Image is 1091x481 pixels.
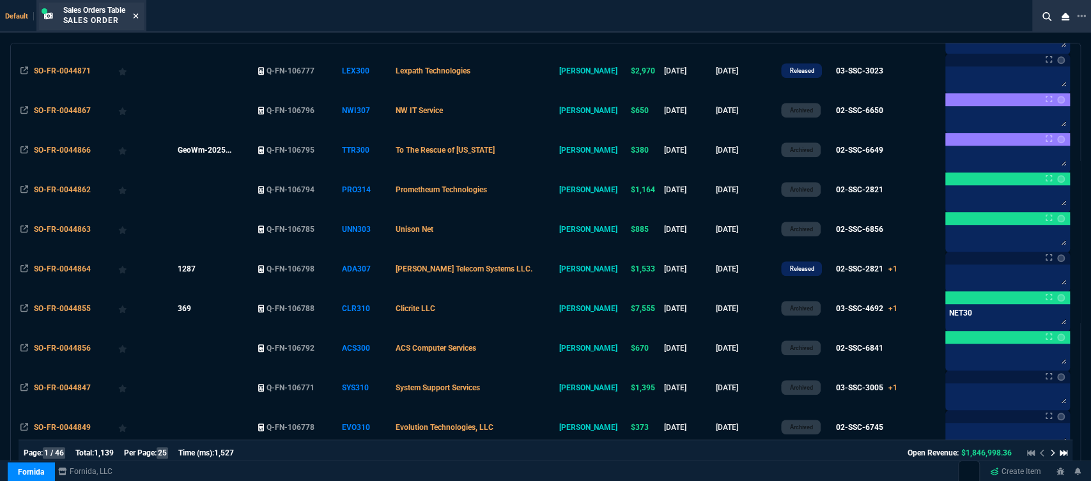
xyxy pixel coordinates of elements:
[340,368,394,408] td: SYS310
[1077,10,1086,22] nx-icon: Open New Tab
[888,383,897,392] span: +1
[714,170,779,210] td: [DATE]
[20,146,28,155] nx-icon: Open In Opposite Panel
[789,145,812,155] p: Archived
[396,304,435,313] span: Clicrite LLC
[118,141,151,159] div: Add to Watchlist
[54,466,116,477] a: msbcCompanyName
[557,130,629,170] td: [PERSON_NAME]
[118,418,151,436] div: Add to Watchlist
[629,130,662,170] td: $380
[396,185,487,194] span: Prometheum Technologies
[396,66,470,75] span: Lexpath Technologies
[836,105,883,116] div: 02-SSC-6650
[629,210,662,249] td: $885
[557,170,629,210] td: [PERSON_NAME]
[34,423,91,432] span: SO-FR-0044849
[662,170,714,210] td: [DATE]
[789,303,812,314] p: Archived
[157,447,168,459] span: 25
[20,106,28,115] nx-icon: Open In Opposite Panel
[908,448,959,457] span: Open Revenue:
[714,289,779,328] td: [DATE]
[34,106,91,115] span: SO-FR-0044867
[63,6,125,15] span: Sales Orders Table
[629,170,662,210] td: $1,164
[20,344,28,353] nx-icon: Open In Opposite Panel
[34,225,91,234] span: SO-FR-0044863
[714,91,779,130] td: [DATE]
[267,383,314,392] span: Q-FN-106771
[662,328,714,368] td: [DATE]
[267,185,314,194] span: Q-FN-106794
[789,343,812,353] p: Archived
[662,249,714,289] td: [DATE]
[118,181,151,199] div: Add to Watchlist
[396,225,433,234] span: Unison Net
[836,144,883,156] div: 02-SSC-6649
[20,383,28,392] nx-icon: Open In Opposite Panel
[133,11,139,22] nx-icon: Close Tab
[836,342,883,354] div: 02-SSC-6841
[396,383,480,392] span: System Support Services
[714,51,779,91] td: [DATE]
[557,368,629,408] td: [PERSON_NAME]
[340,51,394,91] td: LEX300
[267,225,314,234] span: Q-FN-106785
[34,66,91,75] span: SO-FR-0044871
[714,210,779,249] td: [DATE]
[118,300,151,317] div: Add to Watchlist
[396,264,532,273] span: [PERSON_NAME] Telecom Systems LLC.
[662,130,714,170] td: [DATE]
[714,328,779,368] td: [DATE]
[267,66,314,75] span: Q-FN-106777
[396,344,476,353] span: ACS Computer Services
[714,130,779,170] td: [DATE]
[34,344,91,353] span: SO-FR-0044856
[629,289,662,328] td: $7,555
[118,379,151,397] div: Add to Watchlist
[340,408,394,447] td: EVO310
[178,146,231,155] span: GeoWm-2025...
[836,65,883,77] div: 03-SSC-3023
[629,51,662,91] td: $2,970
[20,264,28,273] nx-icon: Open In Opposite Panel
[961,448,1012,457] span: $1,846,998.36
[557,289,629,328] td: [PERSON_NAME]
[985,462,1046,481] a: Create Item
[662,210,714,249] td: [DATE]
[340,328,394,368] td: ACS300
[662,289,714,328] td: [DATE]
[20,185,28,194] nx-icon: Open In Opposite Panel
[24,448,43,457] span: Page:
[557,408,629,447] td: [PERSON_NAME]
[629,368,662,408] td: $1,395
[267,106,314,115] span: Q-FN-106796
[714,249,779,289] td: [DATE]
[118,339,151,357] div: Add to Watchlist
[789,422,812,432] p: Archived
[789,383,812,393] p: Archived
[34,264,91,273] span: SO-FR-0044864
[340,130,394,170] td: TTR300
[662,91,714,130] td: [DATE]
[836,184,883,195] div: 02-SSC-2821
[340,91,394,130] td: NWI307
[836,382,897,393] div: 03-SSC-3005+1
[340,170,394,210] td: PRO314
[662,51,714,91] td: [DATE]
[629,91,662,130] td: $650
[267,344,314,353] span: Q-FN-106792
[789,264,814,274] p: Released
[118,220,151,238] div: Add to Watchlist
[34,383,91,392] span: SO-FR-0044847
[178,448,214,457] span: Time (ms):
[178,263,254,275] nx-fornida-value: 1287
[396,146,495,155] span: To The Rescue of [US_STATE]
[340,249,394,289] td: ADA307
[714,408,779,447] td: [DATE]
[557,210,629,249] td: [PERSON_NAME]
[888,304,897,313] span: +1
[836,422,883,433] div: 02-SSC-6745
[124,448,157,457] span: Per Page:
